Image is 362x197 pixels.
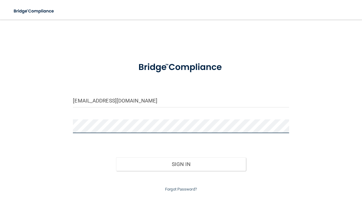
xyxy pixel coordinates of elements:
input: Email [73,94,289,107]
img: bridge_compliance_login_screen.278c3ca4.svg [9,5,59,17]
button: Sign In [116,157,246,171]
img: bridge_compliance_login_screen.278c3ca4.svg [129,56,233,79]
a: Forgot Password? [165,187,197,191]
iframe: Drift Widget Chat Controller [256,153,355,178]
